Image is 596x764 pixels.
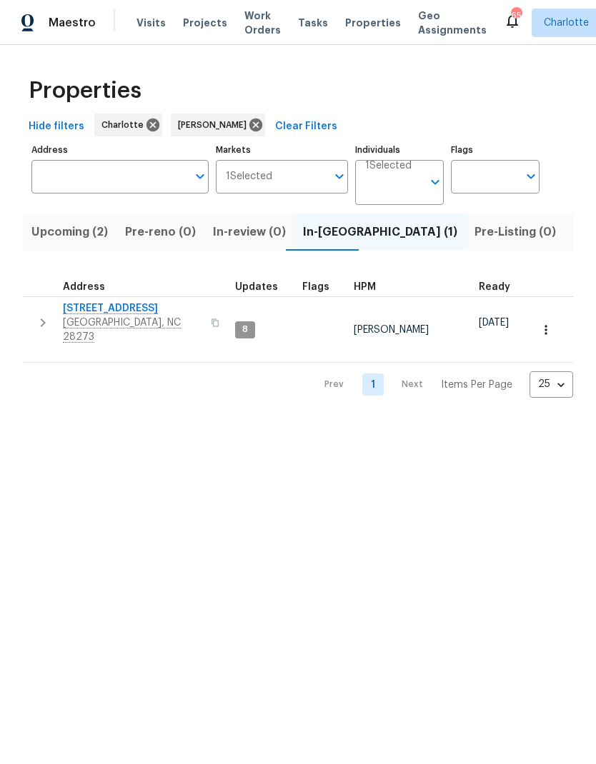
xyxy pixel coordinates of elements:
[354,325,429,335] span: [PERSON_NAME]
[235,282,278,292] span: Updates
[213,222,286,242] span: In-review (0)
[269,114,343,140] button: Clear Filters
[49,16,96,30] span: Maestro
[479,318,509,328] span: [DATE]
[101,118,149,132] span: Charlotte
[226,171,272,183] span: 1 Selected
[441,378,512,392] p: Items Per Page
[29,84,141,98] span: Properties
[302,282,329,292] span: Flags
[125,222,196,242] span: Pre-reno (0)
[311,371,573,398] nav: Pagination Navigation
[29,118,84,136] span: Hide filters
[345,16,401,30] span: Properties
[511,9,521,23] div: 65
[178,118,252,132] span: [PERSON_NAME]
[190,166,210,186] button: Open
[425,172,445,192] button: Open
[355,146,444,154] label: Individuals
[23,114,90,140] button: Hide filters
[475,222,556,242] span: Pre-Listing (0)
[354,282,376,292] span: HPM
[521,166,541,186] button: Open
[237,323,254,336] span: 8
[479,282,523,292] div: Earliest renovation start date (first business day after COE or Checkout)
[94,114,162,136] div: Charlotte
[365,160,412,172] span: 1 Selected
[544,16,589,30] span: Charlotte
[31,146,209,154] label: Address
[244,9,281,37] span: Work Orders
[183,16,227,30] span: Projects
[275,118,337,136] span: Clear Filters
[136,16,166,30] span: Visits
[329,166,349,186] button: Open
[298,18,328,28] span: Tasks
[418,9,487,37] span: Geo Assignments
[451,146,540,154] label: Flags
[31,222,108,242] span: Upcoming (2)
[171,114,265,136] div: [PERSON_NAME]
[479,282,510,292] span: Ready
[530,366,573,403] div: 25
[216,146,349,154] label: Markets
[63,282,105,292] span: Address
[303,222,457,242] span: In-[GEOGRAPHIC_DATA] (1)
[362,373,384,396] a: Goto page 1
